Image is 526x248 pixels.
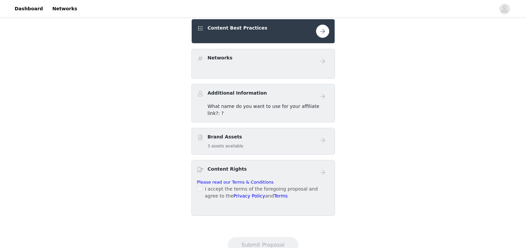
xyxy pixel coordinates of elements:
[208,133,244,140] h4: Brand Assets
[191,84,335,123] div: Additional Information
[208,104,319,116] span: What name do you want to use for your affiliate link?: ?
[208,90,267,97] h4: Additional Information
[208,143,244,149] h5: 3 assets available
[191,49,335,79] div: Networks
[197,180,274,185] a: Please read our Terms & Conditions
[208,54,233,61] h4: Networks
[208,166,247,173] h4: Content Rights
[234,193,265,199] a: Privacy Policy
[205,186,329,200] p: I accept the terms of the foregoing proposal and agree to the and
[191,19,335,43] div: Content Best Practices
[48,1,81,16] a: Networks
[501,4,508,14] div: avatar
[191,160,335,216] div: Content Rights
[11,1,47,16] a: Dashboard
[208,25,267,32] h4: Content Best Practices
[191,128,335,155] div: Brand Assets
[274,193,287,199] a: Terms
